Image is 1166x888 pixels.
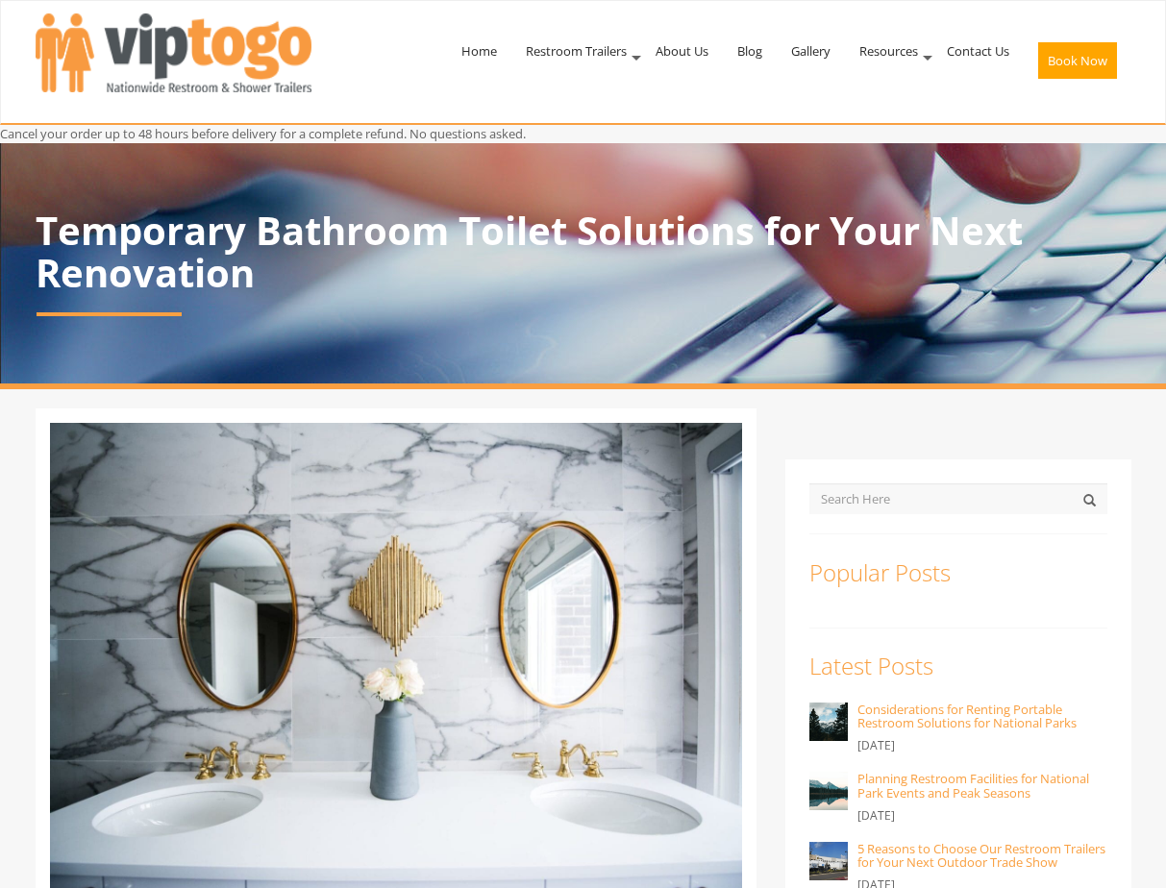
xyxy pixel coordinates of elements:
a: Considerations for Renting Portable Restroom Solutions for National Parks [857,701,1077,731]
a: Planning Restroom Facilities for National Park Events and Peak Seasons [857,770,1089,801]
img: VIPTOGO [36,13,311,92]
a: Blog [723,1,777,101]
p: [DATE] [857,734,1107,757]
p: [DATE] [857,804,1107,827]
a: Gallery [777,1,845,101]
a: Book Now [1024,1,1131,120]
a: Resources [845,1,932,101]
a: About Us [641,1,723,101]
p: Temporary Bathroom Toilet Solutions for Your Next Renovation [36,210,1131,294]
a: Home [447,1,511,101]
img: Planning Restroom Facilities for National Park Events and Peak Seasons - VIPTOGO [809,772,848,810]
a: Restroom Trailers [511,1,641,101]
h3: Latest Posts [809,654,1107,678]
a: Contact Us [932,1,1024,101]
input: Search Here [809,483,1107,514]
img: Considerations for Renting Portable Restroom Solutions for National Parks - VIPTOGO [809,703,848,741]
h3: Popular Posts [809,560,1107,585]
button: Book Now [1038,42,1117,79]
a: 5 Reasons to Choose Our Restroom Trailers for Your Next Outdoor Trade Show [857,840,1105,871]
img: 5 Reasons to Choose Our Restroom Trailers for Your Next Outdoor Trade Show - VIPTOGO [809,842,848,880]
